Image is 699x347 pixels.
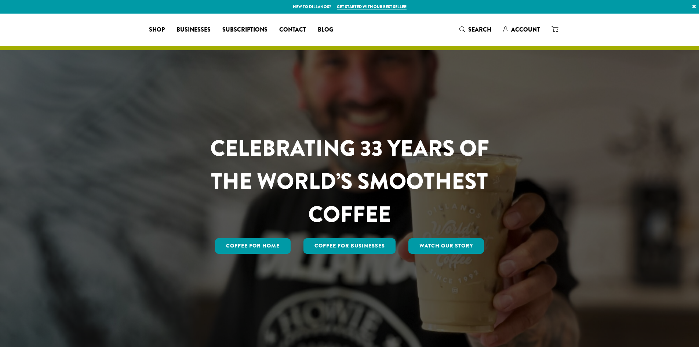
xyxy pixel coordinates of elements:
a: Watch Our Story [408,238,484,254]
span: Search [468,25,491,34]
span: Account [511,25,540,34]
a: Search [454,24,497,36]
span: Blog [318,25,333,35]
span: Businesses [176,25,211,35]
a: Get started with our best seller [337,4,407,10]
span: Contact [279,25,306,35]
span: Shop [149,25,165,35]
a: Coffee for Home [215,238,291,254]
h1: CELEBRATING 33 YEARS OF THE WORLD’S SMOOTHEST COFFEE [189,132,511,231]
span: Subscriptions [222,25,267,35]
a: Shop [143,24,171,36]
a: Coffee For Businesses [303,238,396,254]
